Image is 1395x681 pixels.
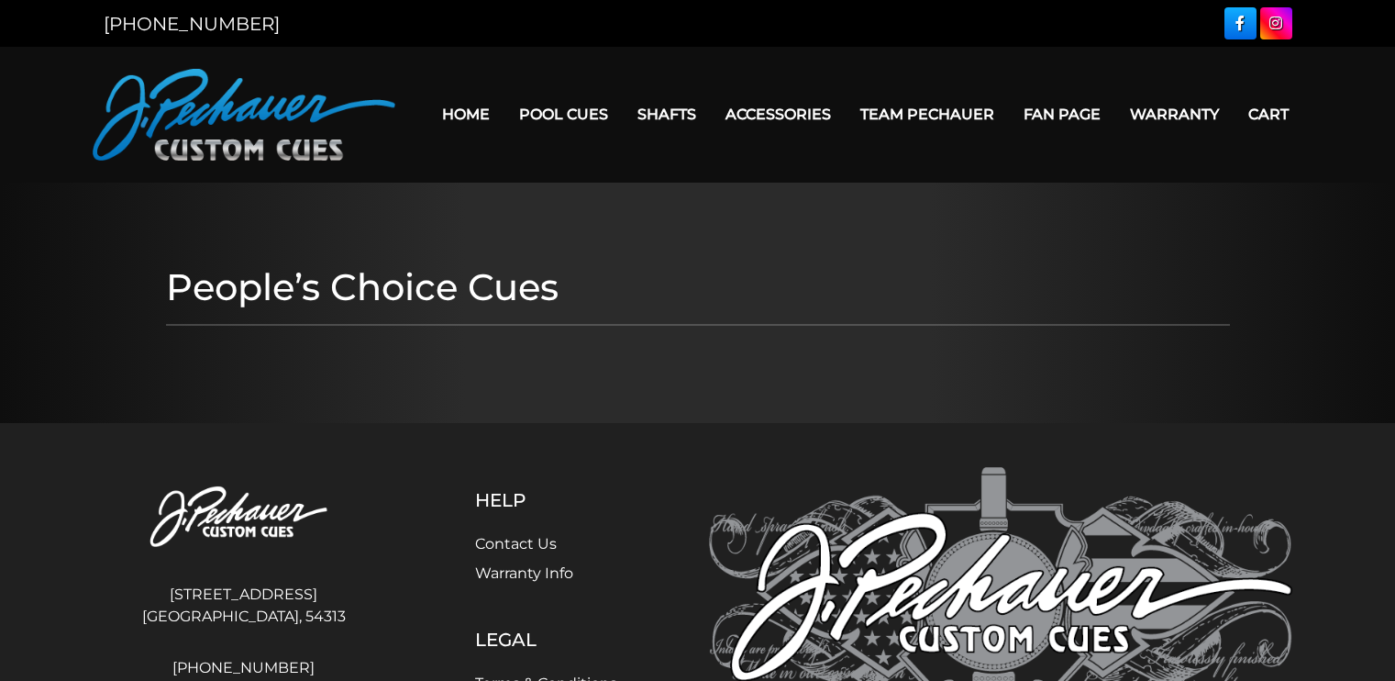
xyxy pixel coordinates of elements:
a: Accessories [711,91,846,138]
a: [PHONE_NUMBER] [104,657,384,679]
a: Team Pechauer [846,91,1009,138]
a: Warranty Info [475,564,573,582]
a: Shafts [623,91,711,138]
address: [STREET_ADDRESS] [GEOGRAPHIC_DATA], 54313 [104,576,384,635]
a: Warranty [1115,91,1234,138]
h5: Legal [475,629,617,651]
img: Pechauer Custom Cues [93,69,395,161]
h5: Help [475,489,617,511]
a: Cart [1234,91,1303,138]
a: [PHONE_NUMBER] [104,13,280,35]
h1: People’s Choice Cues [166,265,1230,309]
a: Fan Page [1009,91,1115,138]
a: Contact Us [475,535,557,553]
a: Pool Cues [504,91,623,138]
img: Pechauer Custom Cues [104,467,384,569]
a: Home [427,91,504,138]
